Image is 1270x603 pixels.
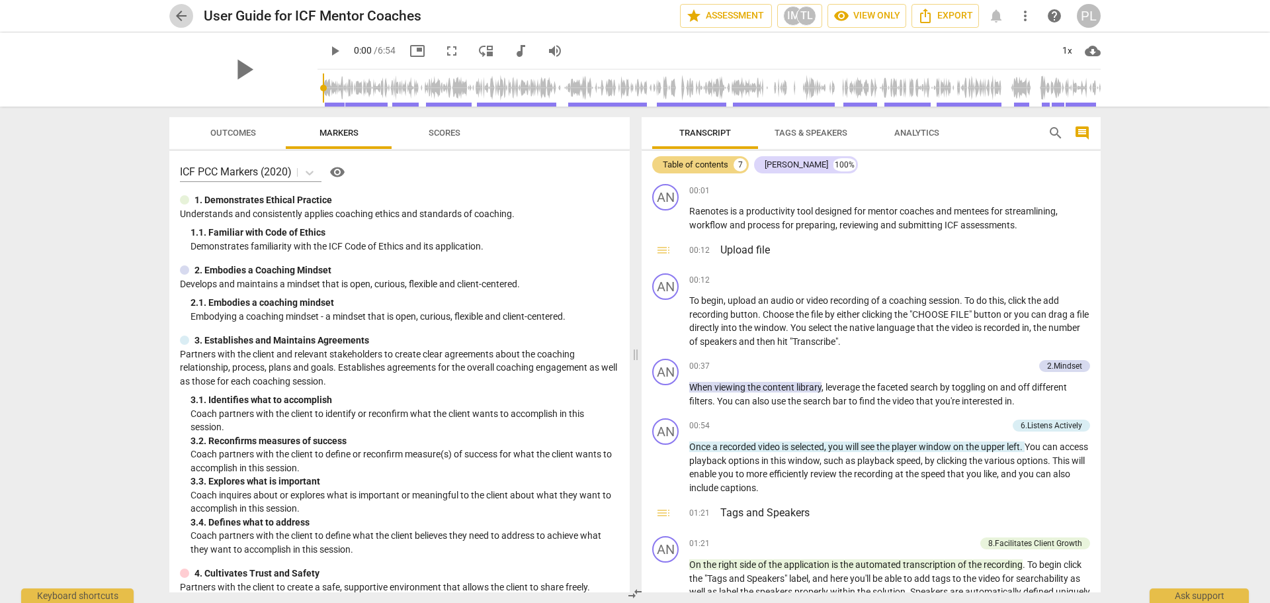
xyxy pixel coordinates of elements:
span: You [717,396,735,406]
span: . [960,295,964,306]
a: Help [1042,4,1066,28]
h2: User Guide for ICF Mentor Coaches [204,8,421,24]
span: left [1007,441,1020,452]
span: is [782,441,790,452]
button: View player as separate pane [474,39,498,63]
span: interested [962,396,1005,406]
span: the [703,559,718,570]
span: 01:21 [689,508,710,521]
span: and [1000,382,1018,393]
span: the [739,322,754,333]
span: recording [854,469,895,479]
div: Change speaker [652,536,679,563]
span: star [686,8,702,24]
span: like [984,469,997,479]
div: Keyboard shortcuts [21,588,134,603]
span: search [1048,125,1064,141]
span: mentees [954,206,991,216]
span: file [1077,309,1089,320]
span: , [724,295,728,306]
span: . [756,483,759,493]
span: to [736,469,746,479]
div: Table of contents [663,158,728,171]
span: , [1056,206,1058,216]
span: and [936,206,954,216]
span: picture_in_picture [409,43,425,59]
span: use [771,396,788,406]
div: PL [1077,4,1101,28]
span: the [769,559,784,570]
span: reviewing [839,220,880,230]
span: or [796,295,806,306]
span: workflow [689,220,730,230]
span: window [788,455,820,466]
button: Play [323,39,347,63]
span: play_arrow [226,52,261,87]
span: that [947,469,966,479]
span: the [862,382,877,393]
span: search [803,396,833,406]
span: this [771,455,788,466]
span: button [730,309,758,320]
div: Change speaker [652,184,679,210]
span: , [1004,295,1008,306]
span: application [784,559,831,570]
span: arrow_back [173,8,189,24]
span: begin [701,295,724,306]
span: the [876,441,892,452]
span: video [758,441,782,452]
span: designed [815,206,854,216]
p: ICF PCC Markers (2020) [180,164,292,179]
span: Transcript [679,128,731,138]
span: video [892,396,916,406]
span: in [761,455,771,466]
span: 0:00 [354,45,372,56]
span: the [1028,295,1043,306]
span: ICF [945,220,960,230]
span: off [1018,382,1032,393]
span: "Transcribe" [790,336,838,347]
span: either [837,309,862,320]
span: 00:12 [689,245,710,258]
span: filters [689,396,712,406]
span: playback [689,455,728,466]
span: the [877,396,892,406]
span: this [989,295,1004,306]
span: access [1060,441,1088,452]
span: speakers [700,336,739,347]
span: of [758,559,769,570]
span: 01:21 [689,538,710,549]
span: for [854,206,868,216]
span: streamlining [1005,206,1056,216]
span: and [1001,469,1019,479]
p: Coach partners with the client to define or reconfirm measure(s) of success for what the client w... [190,447,619,475]
span: as [845,455,857,466]
span: playback [857,455,896,466]
span: of [689,336,700,347]
span: View only [833,8,900,24]
span: the [1033,322,1048,333]
span: On [689,559,703,570]
span: recording [984,559,1023,570]
div: 3. 4. Defines what to address [190,516,619,530]
span: "CHOOSE [910,309,951,320]
p: Understands and consistently applies coaching ethics and standards of coaching. [180,207,619,221]
span: preparing [796,220,835,230]
button: Switch to audio player [509,39,532,63]
span: move_down [478,43,494,59]
p: Coach partners with the client to identify or reconfirm what the client wants to accomplish in th... [190,407,619,434]
span: 00:54 [689,420,710,432]
span: a [1070,309,1077,320]
span: hit [777,336,790,347]
span: comment [1074,125,1090,141]
span: . [758,309,763,320]
span: to [849,396,859,406]
span: , [820,455,824,466]
span: , [824,441,828,452]
span: into [721,322,739,333]
span: begin [1039,559,1064,570]
span: by [825,309,837,320]
span: that [917,322,936,333]
span: . [838,336,841,347]
p: Develops and maintains a mindset that is open, curious, flexible and client-centered. [180,277,619,291]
